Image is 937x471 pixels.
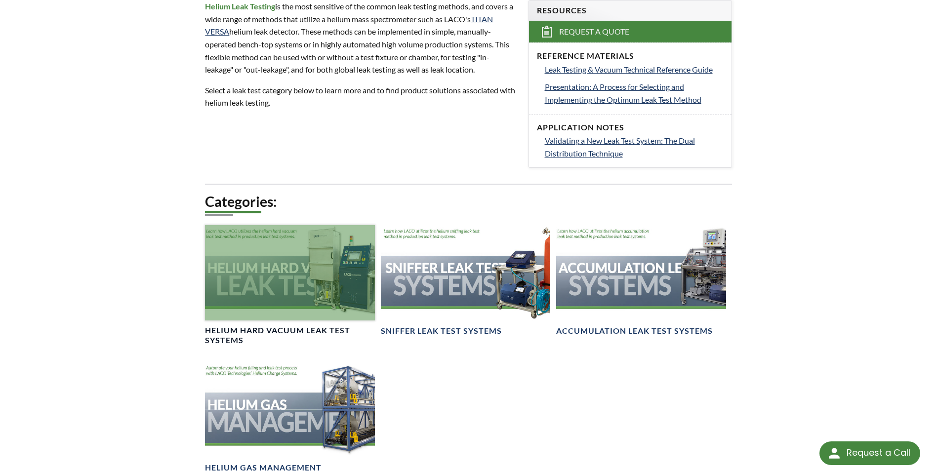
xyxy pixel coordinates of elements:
[205,1,275,11] strong: Helium Leak Testing
[537,5,724,16] h4: Resources
[556,326,713,336] h4: Accumulation Leak Test Systems
[545,136,695,158] span: Validating a New Leak Test System: The Dual Distribution Technique
[205,193,732,211] h2: Categories:
[826,445,842,461] img: round button
[545,134,724,159] a: Validating a New Leak Test System: The Dual Distribution Technique
[819,441,920,465] div: Request a Call
[205,225,374,346] a: Helium Hard Vacuum Leak Test Systems headerHelium Hard Vacuum Leak Test Systems
[545,82,701,104] span: Presentation: A Process for Selecting and Implementing the Optimum Leak Test Method
[847,441,910,464] div: Request a Call
[537,122,724,133] h4: Application Notes
[381,225,550,336] a: Sniffing Leak Test System headerSniffer Leak Test Systems
[529,21,732,42] a: Request a Quote
[559,27,629,37] span: Request a Quote
[545,65,713,74] span: Leak Testing & Vacuum Technical Reference Guide
[381,326,502,336] h4: Sniffer Leak Test Systems
[556,225,726,336] a: Header showing Accumulation Leak Testing SystemsAccumulation Leak Test Systems
[545,80,724,106] a: Presentation: A Process for Selecting and Implementing the Optimum Leak Test Method
[537,51,724,61] h4: Reference Materials
[545,63,724,76] a: Leak Testing & Vacuum Technical Reference Guide
[205,325,374,346] h4: Helium Hard Vacuum Leak Test Systems
[205,84,516,109] p: Select a leak test category below to learn more and to find product solutions associated with hel...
